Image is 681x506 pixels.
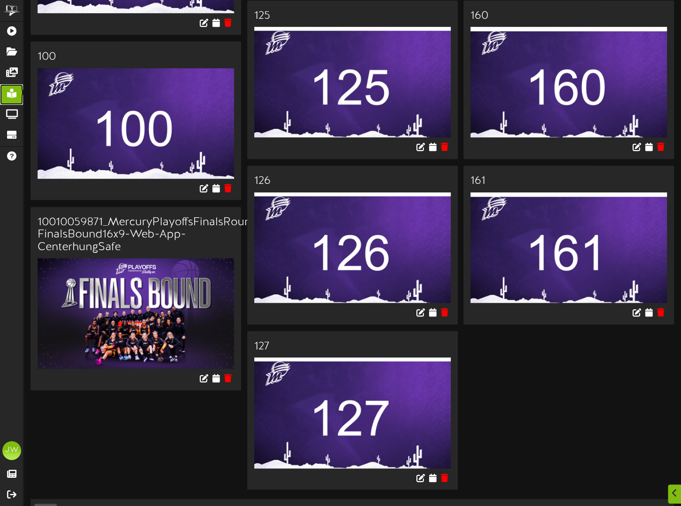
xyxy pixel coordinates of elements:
[254,192,451,303] img: 1d095f85-0f0f-4b3c-a37f-d85ac70318e2.jpg
[254,357,451,468] img: 75cba9ac-aa12-484a-946b-f29e062f9733.jpg
[470,192,667,303] img: 052ab6dd-eeb4-45f1-a234-51876a9d6a99.jpg
[38,51,234,63] h3: 100
[254,10,451,22] h3: 125
[254,175,451,187] h3: 126
[254,27,451,137] img: b9f75e52-d31d-4fe3-9823-036810fe6b7b.jpg
[470,27,667,137] img: 4cddf024-fb54-40c5-afb4-1e5dbe6d98dc.jpg
[470,175,667,187] h3: 161
[38,216,234,253] h3: 10010059871_MercuryPlayoffsFinalsRound3-FinalsBound16x9-Web-App-CenterhungSafe
[254,340,451,353] h3: 127
[470,10,667,22] h3: 160
[38,258,234,369] img: bb2c47cf-036c-4eeb-a58b-b3dbbc0e0f5a.jpg
[2,441,21,460] div: JW
[38,68,234,179] img: b2db5f5e-5f1a-466e-a177-8ea662cdbfa6.jpg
